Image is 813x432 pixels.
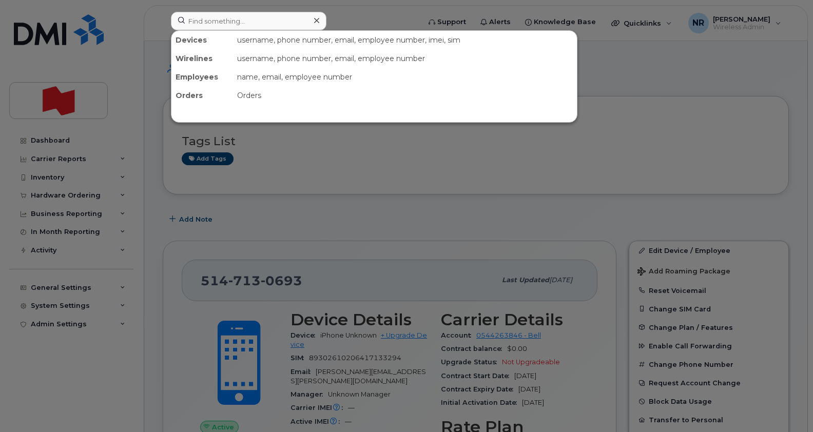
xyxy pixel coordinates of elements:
[171,86,233,105] div: Orders
[233,49,577,68] div: username, phone number, email, employee number
[171,68,233,86] div: Employees
[233,68,577,86] div: name, email, employee number
[233,31,577,49] div: username, phone number, email, employee number, imei, sim
[171,31,233,49] div: Devices
[171,49,233,68] div: Wirelines
[233,86,577,105] div: Orders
